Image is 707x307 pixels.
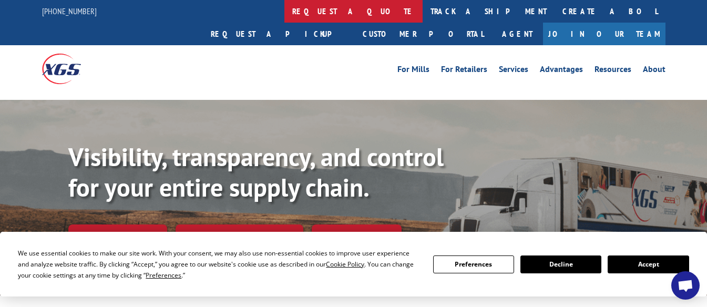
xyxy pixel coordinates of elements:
button: Decline [520,255,601,273]
div: Open chat [671,271,700,300]
button: Accept [608,255,689,273]
span: Preferences [146,271,181,280]
a: Track shipment [68,224,167,247]
a: XGS ASSISTANT [312,224,402,247]
a: Services [499,65,528,77]
a: For Mills [397,65,429,77]
b: Visibility, transparency, and control for your entire supply chain. [68,140,444,203]
a: Request a pickup [203,23,355,45]
a: Agent [491,23,543,45]
a: Advantages [540,65,583,77]
div: We use essential cookies to make our site work. With your consent, we may also use non-essential ... [18,248,420,281]
a: For Retailers [441,65,487,77]
a: Resources [595,65,631,77]
a: Calculate transit time [176,224,303,247]
span: Cookie Policy [326,260,364,269]
a: Join Our Team [543,23,665,45]
a: Customer Portal [355,23,491,45]
button: Preferences [433,255,514,273]
a: About [643,65,665,77]
a: [PHONE_NUMBER] [42,6,97,16]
